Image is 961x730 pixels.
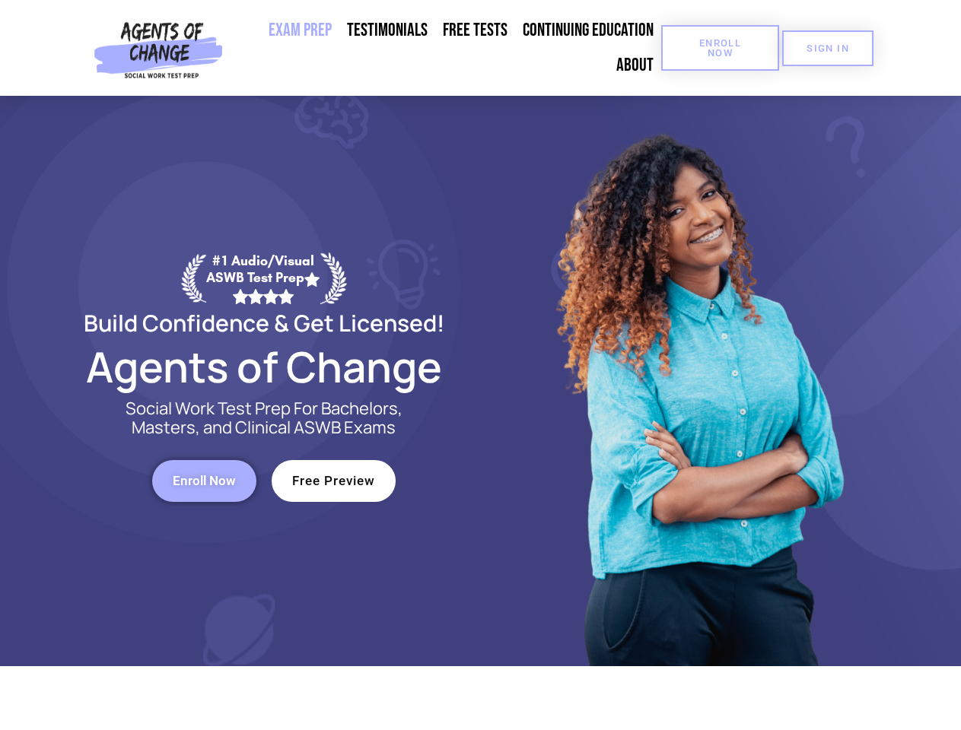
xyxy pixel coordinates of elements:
span: Enroll Now [173,474,236,487]
a: Free Tests [435,13,515,48]
a: Testimonials [339,13,435,48]
a: Enroll Now [152,460,256,502]
a: SIGN IN [782,30,873,66]
h2: Agents of Change [47,349,481,384]
span: Enroll Now [686,38,755,58]
a: Exam Prep [261,13,339,48]
span: SIGN IN [807,43,849,53]
div: #1 Audio/Visual ASWB Test Prep [206,252,320,303]
span: Free Preview [292,474,375,487]
a: Enroll Now [661,25,779,71]
a: Continuing Education [515,13,661,48]
a: Free Preview [272,460,396,502]
h2: Build Confidence & Get Licensed! [47,312,481,334]
a: About [609,48,661,83]
img: Website Image 1 (1) [546,96,850,666]
nav: Menu [229,13,661,83]
p: Social Work Test Prep For Bachelors, Masters, and Clinical ASWB Exams [108,399,420,437]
